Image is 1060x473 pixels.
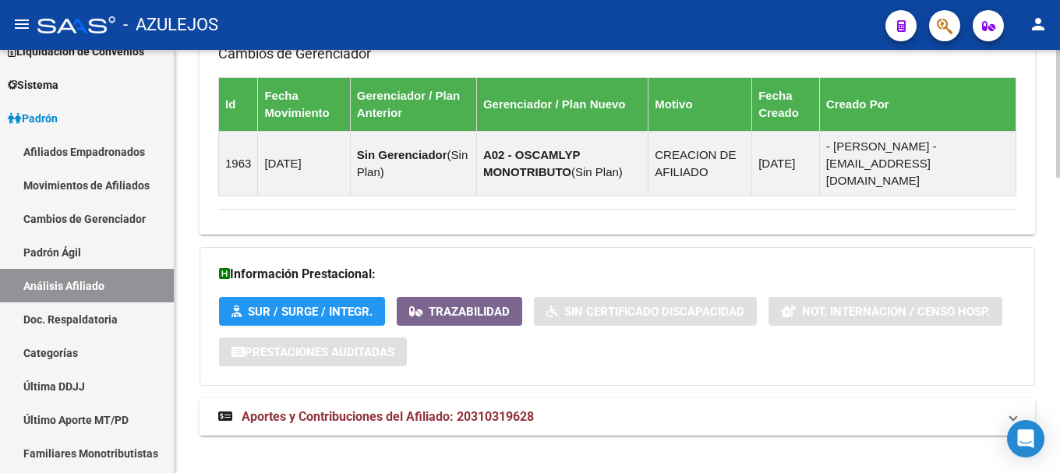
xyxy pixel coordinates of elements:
h3: Información Prestacional: [219,263,1016,285]
th: Creado Por [819,77,1016,131]
th: Fecha Creado [752,77,820,131]
td: - [PERSON_NAME] - [EMAIL_ADDRESS][DOMAIN_NAME] [819,131,1016,196]
span: Sin Certificado Discapacidad [564,305,744,319]
mat-expansion-panel-header: Aportes y Contribuciones del Afiliado: 20310319628 [200,398,1035,436]
span: SUR / SURGE / INTEGR. [248,305,373,319]
th: Fecha Movimiento [258,77,350,131]
h3: Cambios de Gerenciador [218,43,1016,65]
button: Sin Certificado Discapacidad [534,297,757,326]
strong: Sin Gerenciador [357,148,447,161]
span: Aportes y Contribuciones del Afiliado: 20310319628 [242,409,534,424]
button: Not. Internacion / Censo Hosp. [768,297,1002,326]
span: Sin Plan [575,165,619,178]
th: Gerenciador / Plan Anterior [350,77,476,131]
span: Sin Plan [357,148,468,178]
button: SUR / SURGE / INTEGR. [219,297,385,326]
strong: A02 - OSCAMLYP MONOTRIBUTO [483,148,580,178]
td: ( ) [476,131,648,196]
div: Open Intercom Messenger [1007,420,1044,457]
th: Motivo [648,77,752,131]
button: Trazabilidad [397,297,522,326]
th: Id [219,77,258,131]
td: [DATE] [752,131,820,196]
td: ( ) [350,131,476,196]
span: Padrón [8,110,58,127]
span: - AZULEJOS [123,8,218,42]
span: Not. Internacion / Censo Hosp. [802,305,990,319]
button: Prestaciones Auditadas [219,337,407,366]
span: Sistema [8,76,58,94]
td: 1963 [219,131,258,196]
mat-icon: person [1029,15,1048,34]
td: [DATE] [258,131,350,196]
span: Liquidación de Convenios [8,43,144,60]
td: CREACION DE AFILIADO [648,131,752,196]
span: Prestaciones Auditadas [245,345,394,359]
th: Gerenciador / Plan Nuevo [476,77,648,131]
mat-icon: menu [12,15,31,34]
span: Trazabilidad [429,305,510,319]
